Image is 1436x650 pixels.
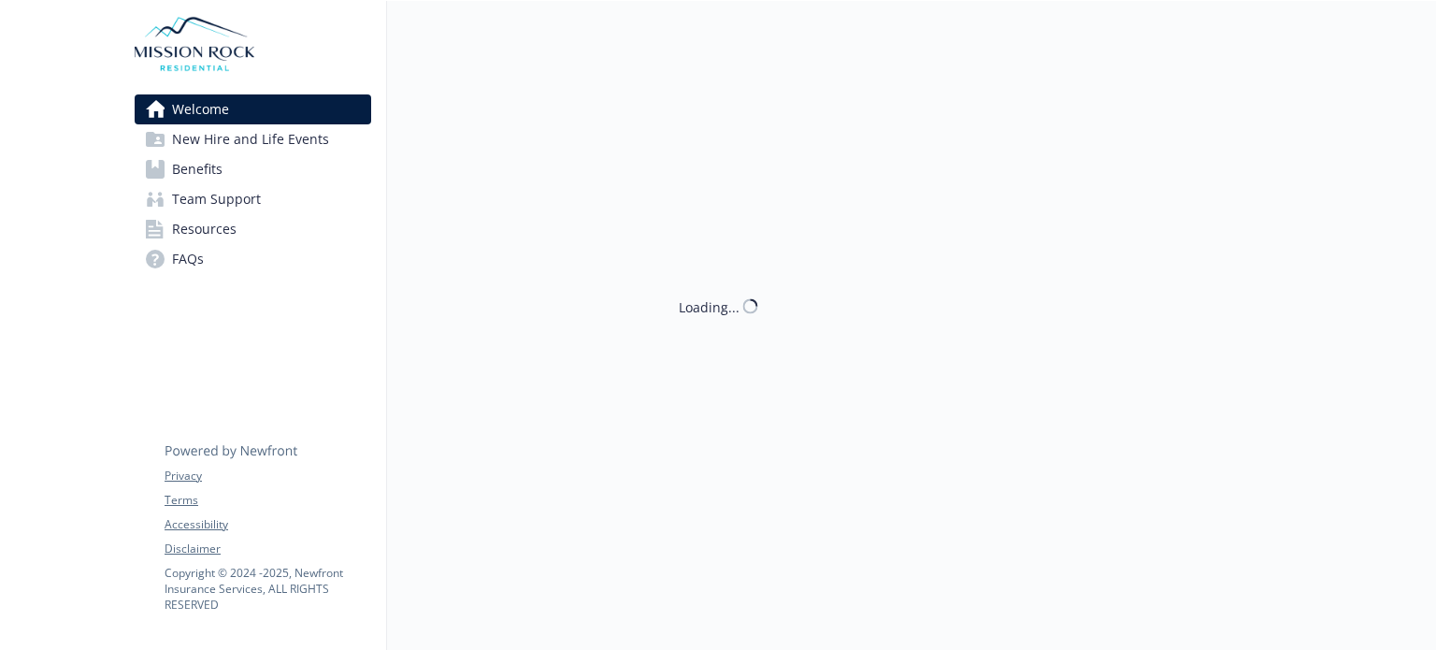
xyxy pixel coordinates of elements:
[135,94,371,124] a: Welcome
[172,124,329,154] span: New Hire and Life Events
[135,214,371,244] a: Resources
[172,184,261,214] span: Team Support
[172,244,204,274] span: FAQs
[135,154,371,184] a: Benefits
[165,565,370,613] p: Copyright © 2024 - 2025 , Newfront Insurance Services, ALL RIGHTS RESERVED
[165,468,370,484] a: Privacy
[172,214,237,244] span: Resources
[135,184,371,214] a: Team Support
[165,541,370,557] a: Disclaimer
[165,492,370,509] a: Terms
[165,516,370,533] a: Accessibility
[135,244,371,274] a: FAQs
[679,296,740,316] div: Loading...
[135,124,371,154] a: New Hire and Life Events
[172,94,229,124] span: Welcome
[172,154,223,184] span: Benefits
